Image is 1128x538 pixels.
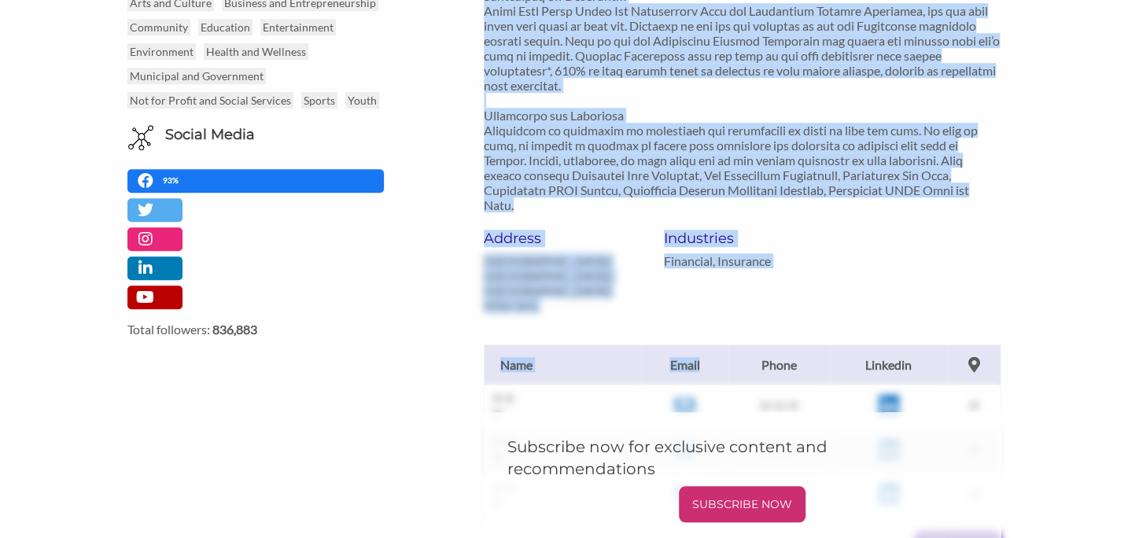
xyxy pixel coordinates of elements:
label: Total followers: [127,322,403,337]
h6: Social Media [165,125,255,145]
th: Name [484,345,641,385]
p: Municipal and Government [127,68,266,84]
p: 93% [163,173,182,188]
p: Environment [127,43,196,60]
p: Entertainment [260,19,336,35]
h5: Subscribe now for exclusive content and recommendations [507,436,977,480]
th: Email [641,345,728,385]
h6: Address [484,230,640,247]
p: Sports [301,92,337,109]
strong: 836,883 [212,322,257,337]
h6: Industries [664,230,820,247]
p: Not for Profit and Social Services [127,92,293,109]
p: Youth [345,92,379,109]
p: Health and Wellness [204,43,308,60]
p: Community [127,19,190,35]
p: Education [198,19,253,35]
th: Linkedin [830,345,948,385]
p: SUBSCRIBE NOW [685,492,799,516]
p: Financial, Insurance [664,253,820,268]
th: Phone [728,345,830,385]
img: Social Media Icon [128,125,153,150]
a: SUBSCRIBE NOW [507,486,977,522]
